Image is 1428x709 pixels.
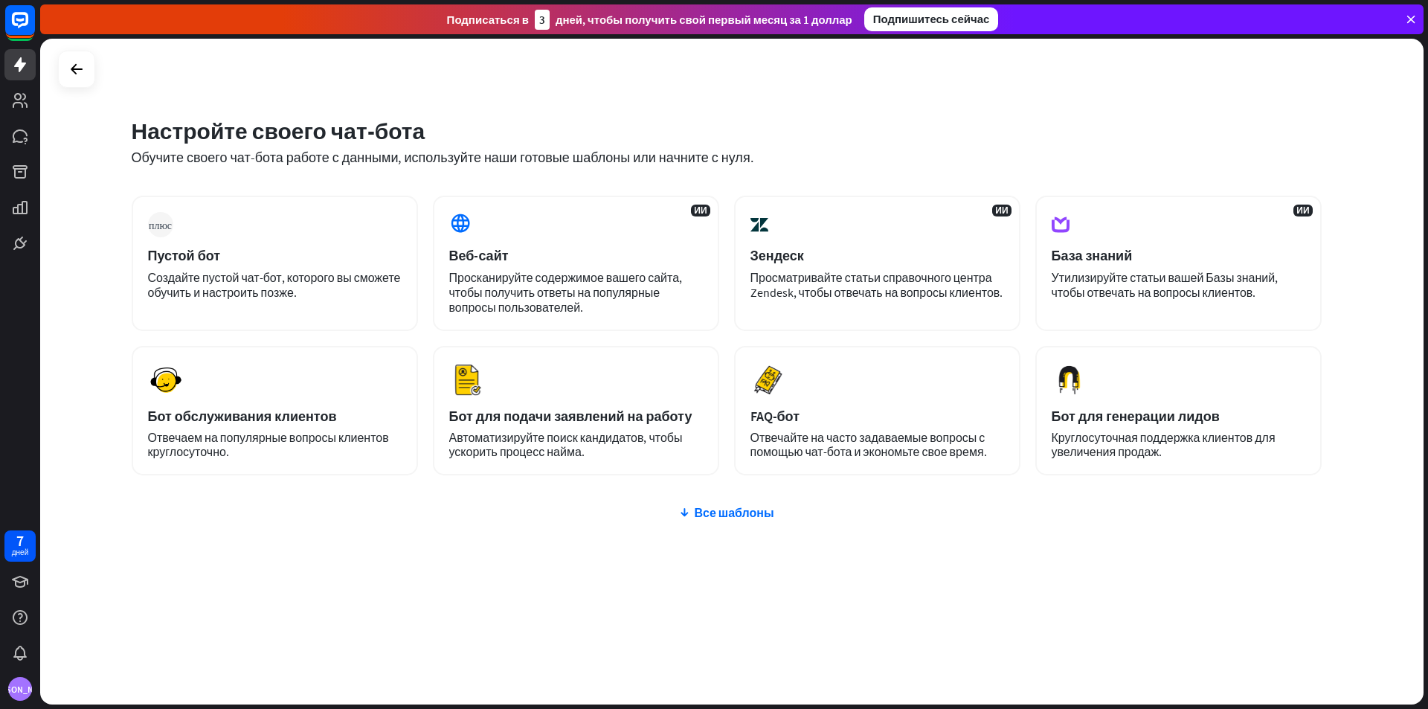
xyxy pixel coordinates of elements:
[16,531,24,550] font: 7
[447,13,529,27] font: Подписаться в
[4,530,36,562] a: 7 дней
[539,13,545,27] font: 3
[12,548,29,557] font: дней
[8,677,32,701] div: [PERSON_NAME]
[556,13,852,27] font: дней, чтобы получить свой первый месяц за 1 доллар
[873,12,990,26] font: Подпишитесь сейчас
